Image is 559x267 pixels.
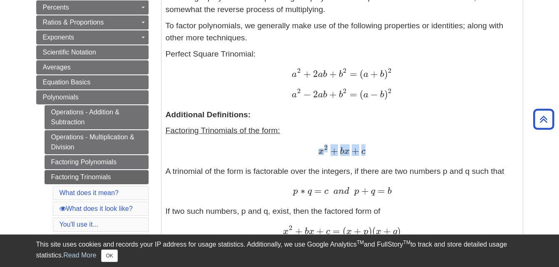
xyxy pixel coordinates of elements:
[292,70,297,79] span: a
[36,240,523,262] div: This site uses cookies and records your IP address for usage statistics. Additionally, we use Goo...
[388,87,391,95] span: 2
[354,187,359,196] span: p
[327,89,337,100] span: +
[312,185,322,196] span: =
[375,185,385,196] span: =
[347,68,357,79] span: =
[166,126,280,135] span: Factoring Trinomials of the form:
[306,187,312,196] span: q
[403,240,410,245] sup: TM
[301,89,311,100] span: −
[322,187,328,196] span: c
[357,89,363,100] span: (
[297,87,301,95] span: 2
[36,15,149,30] a: Ratios & Proportions
[314,225,324,237] span: +
[363,70,368,79] span: a
[309,227,314,236] span: x
[368,89,378,100] span: −
[324,227,330,236] span: c
[289,224,292,232] span: 2
[343,67,346,74] span: 2
[385,187,392,196] span: b
[328,145,338,156] span: +
[363,90,368,99] span: a
[376,227,381,236] span: x
[293,225,303,237] span: +
[530,114,557,125] a: Back to Top
[43,49,96,56] span: Scientific Notation
[338,147,344,156] span: b
[368,225,372,237] span: )
[359,185,369,196] span: +
[339,70,343,79] span: b
[369,187,375,196] span: q
[311,68,318,79] span: 2
[43,34,75,41] span: Exponents
[347,89,357,100] span: =
[36,30,149,44] a: Exponents
[352,225,361,237] span: +
[43,19,104,26] span: Ratios & Proportions
[311,89,318,100] span: 2
[323,90,327,99] span: b
[388,67,391,74] span: 2
[292,90,297,99] span: a
[340,225,346,237] span: (
[343,87,346,95] span: 2
[43,94,79,101] span: Polynomials
[318,147,324,156] span: x
[36,90,149,104] a: Polynomials
[60,189,119,196] a: What does it mean?
[397,225,401,237] span: )
[381,225,391,237] span: +
[339,90,343,99] span: b
[36,60,149,74] a: Averages
[330,225,340,237] span: =
[372,225,376,237] span: (
[318,70,323,79] span: a
[357,68,363,79] span: (
[359,147,365,156] span: c
[384,89,388,100] span: )
[391,227,397,236] span: q
[298,185,305,196] span: ∗
[43,4,69,11] span: Percents
[384,68,388,79] span: )
[303,227,309,236] span: b
[324,143,328,151] span: 2
[338,187,344,196] span: n
[63,252,96,259] a: Read More
[301,68,311,79] span: +
[166,125,519,237] p: A trinomial of the form is factorable over the integers, if there are two numbers p and q such th...
[368,68,378,79] span: +
[318,90,323,99] span: a
[346,227,352,236] span: x
[36,75,149,89] a: Equation Basics
[36,0,149,15] a: Percents
[378,90,384,99] span: b
[45,105,149,129] a: Operations - Addition & Subtraction
[333,187,338,196] span: a
[297,67,301,74] span: 2
[357,240,364,245] sup: TM
[60,205,133,212] a: What does it look like?
[344,147,350,156] span: x
[323,70,327,79] span: b
[344,187,349,196] span: d
[166,110,251,119] strong: Additional Definitions:
[36,45,149,59] a: Scientific Notation
[378,70,384,79] span: b
[283,227,288,236] span: x
[293,187,298,196] span: p
[43,64,71,71] span: Averages
[350,145,359,156] span: +
[45,155,149,169] a: Factoring Polynomials
[166,20,519,44] p: To factor polynomials, we generally make use of the following properties or identities; along wit...
[327,68,337,79] span: +
[101,250,117,262] button: Close
[361,227,368,236] span: p
[45,130,149,154] a: Operations - Multiplication & Division
[43,79,91,86] span: Equation Basics
[166,48,519,101] p: Perfect Square Trinomial:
